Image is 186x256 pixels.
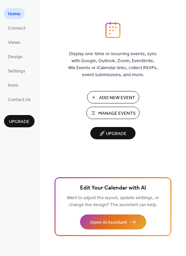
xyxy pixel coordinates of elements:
[90,219,127,226] span: Open AI Assistant
[8,54,23,61] span: Design
[8,68,25,75] span: Settings
[4,37,24,48] a: Views
[105,22,121,38] img: logo_icon.svg
[80,184,146,193] span: Edit Your Calendar with AI
[4,65,29,76] a: Settings
[4,115,35,127] button: Upgrade
[8,82,18,89] span: Form
[4,22,30,33] a: Connect
[99,94,135,101] span: Add New Event
[94,129,132,138] span: 🚀 Upgrade
[8,39,20,46] span: Views
[67,193,159,209] span: Want to adjust the layout, update settings, or change the design? The assistant can help.
[8,11,21,18] span: Home
[4,8,25,19] a: Home
[4,79,22,90] a: Form
[8,25,26,32] span: Connect
[87,91,139,103] button: Add New Event
[9,118,30,125] span: Upgrade
[4,94,35,105] a: Contact Us
[86,107,139,119] button: Manage Events
[98,110,136,117] span: Manage Events
[68,51,158,78] span: Display one-time or recurring events, sync with Google, Outlook, Zoom, Eventbrite, Wix Events or ...
[4,51,27,62] a: Design
[90,127,136,139] button: 🚀 Upgrade
[8,96,31,103] span: Contact Us
[80,214,146,229] button: Open AI Assistant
